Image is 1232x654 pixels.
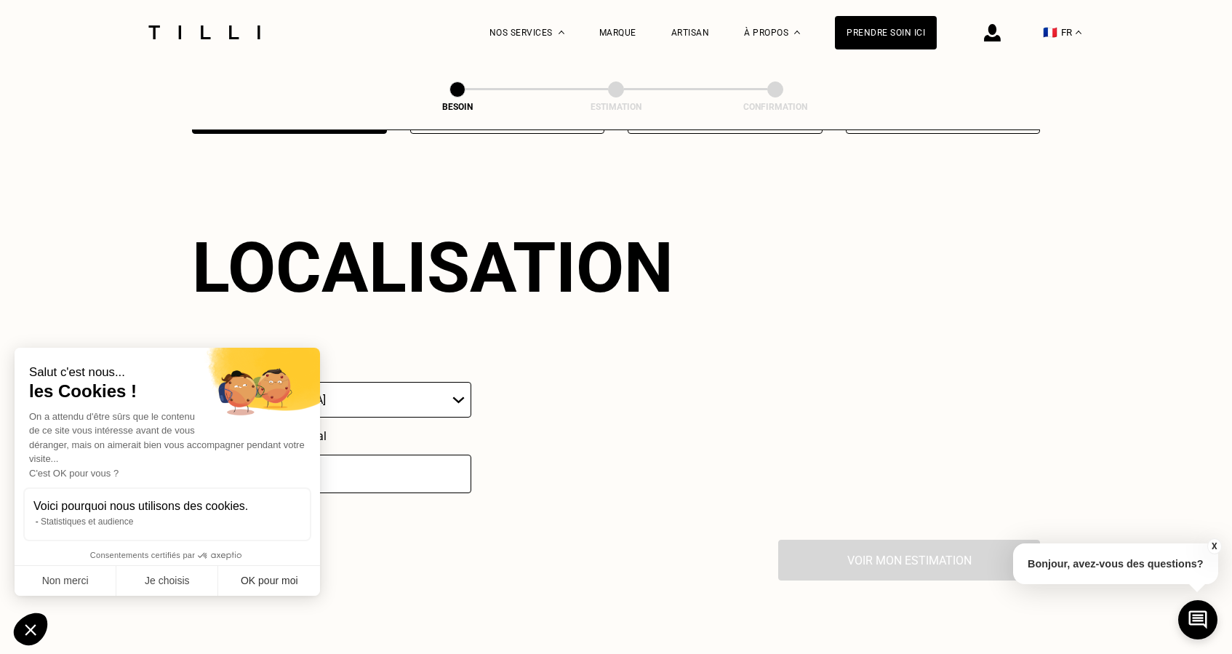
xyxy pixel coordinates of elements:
[385,102,530,112] div: Besoin
[703,102,848,112] div: Confirmation
[559,31,564,34] img: Menu déroulant
[192,455,471,493] input: 75001 or 69008
[192,355,471,369] p: Quel est votre pays ?
[1013,543,1218,584] p: Bonjour, avez-vous des questions?
[1076,31,1081,34] img: menu déroulant
[835,16,937,49] a: Prendre soin ici
[1207,538,1221,554] button: X
[794,31,800,34] img: Menu déroulant à propos
[543,102,689,112] div: Estimation
[192,429,471,443] p: Indiquez votre code postal
[671,28,710,38] a: Artisan
[984,24,1001,41] img: icône connexion
[599,28,636,38] a: Marque
[1043,25,1057,39] span: 🇫🇷
[143,25,265,39] img: Logo du service de couturière Tilli
[192,227,673,308] div: Localisation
